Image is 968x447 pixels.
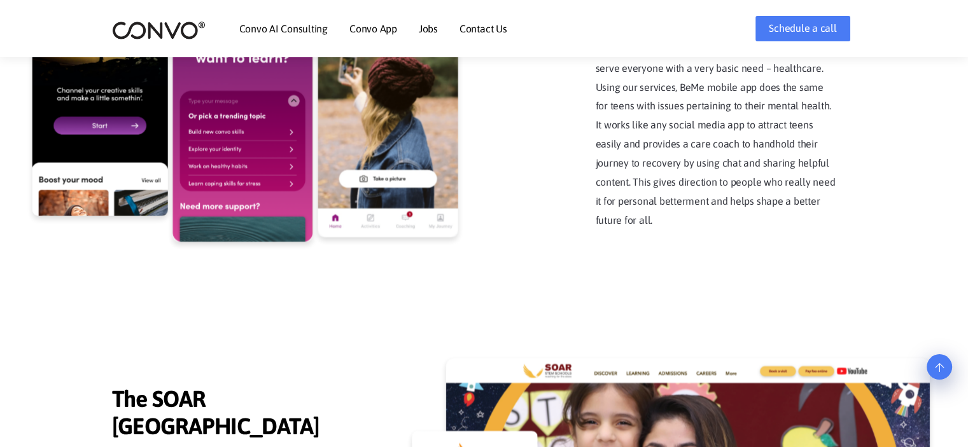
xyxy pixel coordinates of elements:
[239,24,328,34] a: Convo AI Consulting
[349,24,397,34] a: Convo App
[755,16,850,41] a: Schedule a call
[419,24,438,34] a: Jobs
[459,24,507,34] a: Contact Us
[112,20,206,40] img: logo_2.png
[112,385,354,443] span: The SOAR [GEOGRAPHIC_DATA]
[596,21,838,230] p: Health being the closest to our human existence, the IT industry has begun making great breakthro...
